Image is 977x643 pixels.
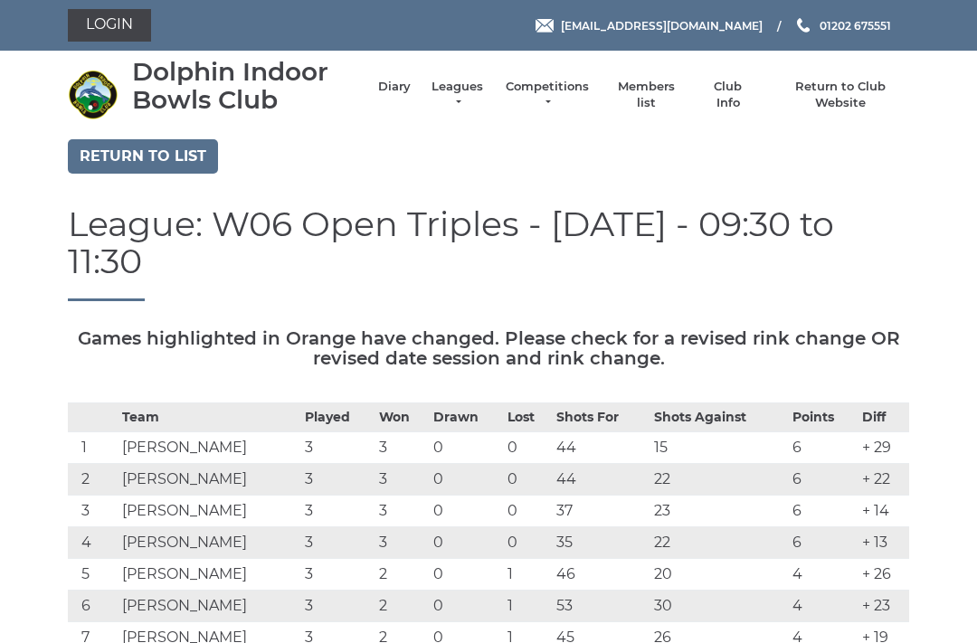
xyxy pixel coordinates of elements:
td: 4 [788,591,857,622]
td: 0 [503,527,553,559]
td: 3 [300,591,375,622]
a: Return to Club Website [773,79,909,111]
td: 0 [429,559,503,591]
td: 44 [552,432,650,464]
a: Diary [378,79,411,95]
td: 0 [429,496,503,527]
td: 2 [375,591,429,622]
td: 1 [503,559,553,591]
td: 2 [68,464,118,496]
td: 0 [503,432,553,464]
td: 0 [503,464,553,496]
th: Diff [858,403,909,432]
td: 6 [788,432,857,464]
td: 0 [429,432,503,464]
td: 53 [552,591,650,622]
td: [PERSON_NAME] [118,527,300,559]
td: + 26 [858,559,909,591]
img: Email [536,19,554,33]
td: [PERSON_NAME] [118,432,300,464]
td: [PERSON_NAME] [118,464,300,496]
a: Phone us 01202 675551 [794,17,891,34]
td: 44 [552,464,650,496]
td: 3 [375,464,429,496]
td: 3 [375,496,429,527]
td: 46 [552,559,650,591]
th: Won [375,403,429,432]
img: Dolphin Indoor Bowls Club [68,70,118,119]
td: 22 [650,527,788,559]
td: 6 [788,464,857,496]
td: 4 [68,527,118,559]
h5: Games highlighted in Orange have changed. Please check for a revised rink change OR revised date ... [68,328,909,368]
td: + 13 [858,527,909,559]
td: 3 [68,496,118,527]
td: 3 [300,527,375,559]
th: Points [788,403,857,432]
a: Email [EMAIL_ADDRESS][DOMAIN_NAME] [536,17,763,34]
td: [PERSON_NAME] [118,496,300,527]
td: 3 [300,432,375,464]
td: 23 [650,496,788,527]
td: + 29 [858,432,909,464]
td: 35 [552,527,650,559]
td: 5 [68,559,118,591]
td: 3 [300,464,375,496]
th: Shots For [552,403,650,432]
td: [PERSON_NAME] [118,591,300,622]
td: 20 [650,559,788,591]
a: Competitions [504,79,591,111]
td: + 22 [858,464,909,496]
td: [PERSON_NAME] [118,559,300,591]
a: Return to list [68,139,218,174]
td: 3 [375,432,429,464]
td: 0 [429,591,503,622]
td: 0 [429,527,503,559]
a: Login [68,9,151,42]
td: 0 [503,496,553,527]
td: 1 [503,591,553,622]
th: Drawn [429,403,503,432]
th: Team [118,403,300,432]
span: [EMAIL_ADDRESS][DOMAIN_NAME] [561,18,763,32]
td: 4 [788,559,857,591]
span: 01202 675551 [820,18,891,32]
td: 30 [650,591,788,622]
th: Shots Against [650,403,788,432]
td: 15 [650,432,788,464]
th: Played [300,403,375,432]
h1: League: W06 Open Triples - [DATE] - 09:30 to 11:30 [68,205,909,302]
td: 6 [788,496,857,527]
td: 3 [375,527,429,559]
td: 22 [650,464,788,496]
td: 37 [552,496,650,527]
div: Dolphin Indoor Bowls Club [132,58,360,114]
th: Lost [503,403,553,432]
a: Members list [608,79,683,111]
td: 3 [300,496,375,527]
td: 6 [788,527,857,559]
a: Club Info [702,79,754,111]
td: + 14 [858,496,909,527]
td: 0 [429,464,503,496]
td: 1 [68,432,118,464]
td: + 23 [858,591,909,622]
td: 2 [375,559,429,591]
td: 6 [68,591,118,622]
td: 3 [300,559,375,591]
img: Phone us [797,18,810,33]
a: Leagues [429,79,486,111]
